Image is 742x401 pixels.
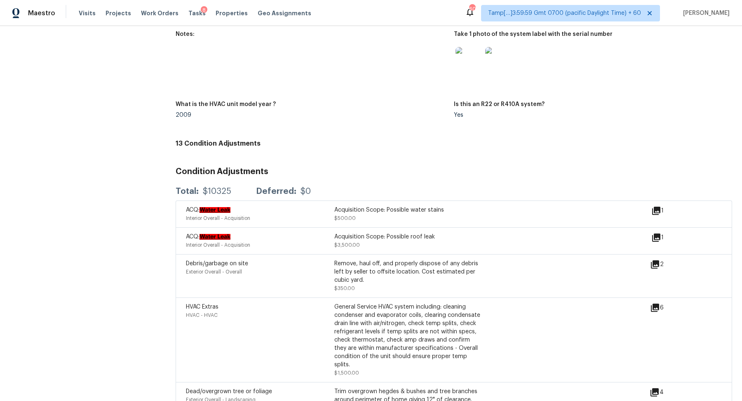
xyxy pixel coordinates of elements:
[176,31,195,37] h5: Notes:
[176,167,732,176] h3: Condition Adjustments
[334,370,359,375] span: $1,500.00
[176,139,732,148] h4: 13 Condition Adjustments
[334,233,483,241] div: Acquisition Scope: Possible roof leak
[650,387,690,397] div: 4
[186,304,218,310] span: HVAC Extras
[186,261,248,267] span: Debris/garbage on site
[334,206,483,214] div: Acquisition Scope: Possible water stains
[216,9,248,17] span: Properties
[650,303,690,313] div: 6
[334,303,483,369] div: General Service HVAC system including: cleaning condenser and evaporator coils, clearing condensa...
[200,207,230,213] ah_el_jm_1744356582284: Water Leak
[176,187,199,196] div: Total:
[201,6,207,14] div: 8
[106,9,131,17] span: Projects
[188,10,206,16] span: Tasks
[650,259,690,269] div: 2
[186,389,272,394] span: Dead/overgrown tree or foliage
[651,206,690,216] div: 1
[334,259,483,284] div: Remove, haul off, and properly dispose of any debris left by seller to offsite location. Cost est...
[680,9,730,17] span: [PERSON_NAME]
[256,187,296,196] div: Deferred:
[454,31,613,37] h5: Take 1 photo of the system label with the serial number
[454,101,545,107] h5: Is this an R22 or R410A system?
[141,9,178,17] span: Work Orders
[186,207,230,213] span: ACQ:
[186,216,250,221] span: Interior Overall - Acquisition
[186,234,230,240] span: ACQ:
[176,112,447,118] div: 2009
[454,112,726,118] div: Yes
[176,101,276,107] h5: What is the HVAC unit model year ?
[79,9,96,17] span: Visits
[186,243,250,248] span: Interior Overall - Acquisition
[186,313,218,318] span: HVAC - HVAC
[334,243,360,248] span: $3,500.00
[651,233,690,243] div: 1
[334,286,355,291] span: $350.00
[334,216,356,221] span: $500.00
[469,5,475,13] div: 603
[301,187,311,196] div: $0
[200,234,230,240] ah_el_jm_1744356582284: Water Leak
[488,9,641,17] span: Tamp[…]3:59:59 Gmt 0700 (pacific Daylight Time) + 60
[28,9,55,17] span: Maestro
[186,269,242,274] span: Exterior Overall - Overall
[203,187,231,196] div: $10325
[258,9,311,17] span: Geo Assignments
